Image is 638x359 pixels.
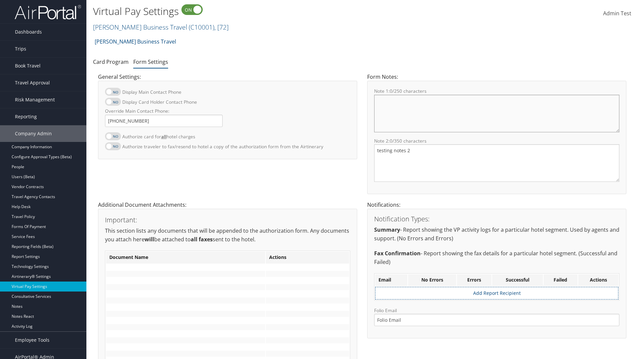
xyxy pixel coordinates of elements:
[15,41,26,57] span: Trips
[93,23,229,32] a: [PERSON_NAME] Business Travel
[122,130,195,143] label: Authorize card for hotel charges
[93,4,452,18] h1: Virtual Pay Settings
[95,35,176,48] a: [PERSON_NAME] Business Travel
[603,3,631,24] a: Admin Test
[544,274,578,286] th: Failed
[362,73,631,201] div: Form Notes:
[15,332,50,348] span: Employee Tools
[390,88,392,94] span: 0
[390,138,392,144] span: 0
[266,252,349,264] th: Actions
[191,236,213,243] strong: all faxes
[374,138,619,144] label: Note 2: /350 characters
[133,58,168,65] a: Form Settings
[374,216,619,222] h3: Notification Types:
[603,10,631,17] span: Admin Test
[15,58,41,74] span: Book Travel
[105,217,350,223] h3: Important:
[15,108,37,125] span: Reporting
[105,227,350,244] p: This section lists any documents that will be appended to the authorization form. Any documents y...
[122,86,181,98] label: Display Main Contact Phone
[374,95,619,132] textarea: Testing Notes One
[374,88,619,94] label: Note 1: /250 characters
[374,226,619,243] p: - Report showing the VP activity logs for a particular hotel segment. Used by agents and support....
[145,236,154,243] strong: will
[15,125,52,142] span: Company Admin
[362,201,631,345] div: Notifications:
[15,74,50,91] span: Travel Approval
[161,133,166,140] strong: all
[578,274,618,286] th: Actions
[15,4,81,20] img: airportal-logo.png
[408,274,456,286] th: No Errors
[374,314,619,326] input: Folio Email
[122,140,323,153] label: Authorize traveler to fax/resend to hotel a copy of the authorization form from the Airtinerary
[457,274,491,286] th: Errors
[214,23,229,32] span: , [ 72 ]
[374,250,421,257] strong: Fax Confirmation
[106,252,265,264] th: Document Name
[374,307,619,326] label: Folio Email
[93,73,362,166] div: General Settings:
[122,96,197,108] label: Display Card Holder Contact Phone
[473,290,521,296] a: Add Report Recipient
[375,274,407,286] th: Email
[105,108,223,114] label: Override Main Contact Phone:
[374,144,619,182] textarea: testing notes 2
[492,274,543,286] th: Successful
[15,24,42,40] span: Dashboards
[374,249,619,266] p: - Report showing the fax details for a particular hotel segment. (Successful and Failed)
[374,226,400,233] strong: Summary
[93,58,129,65] a: Card Program
[189,23,214,32] span: ( C10001 )
[15,91,55,108] span: Risk Management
